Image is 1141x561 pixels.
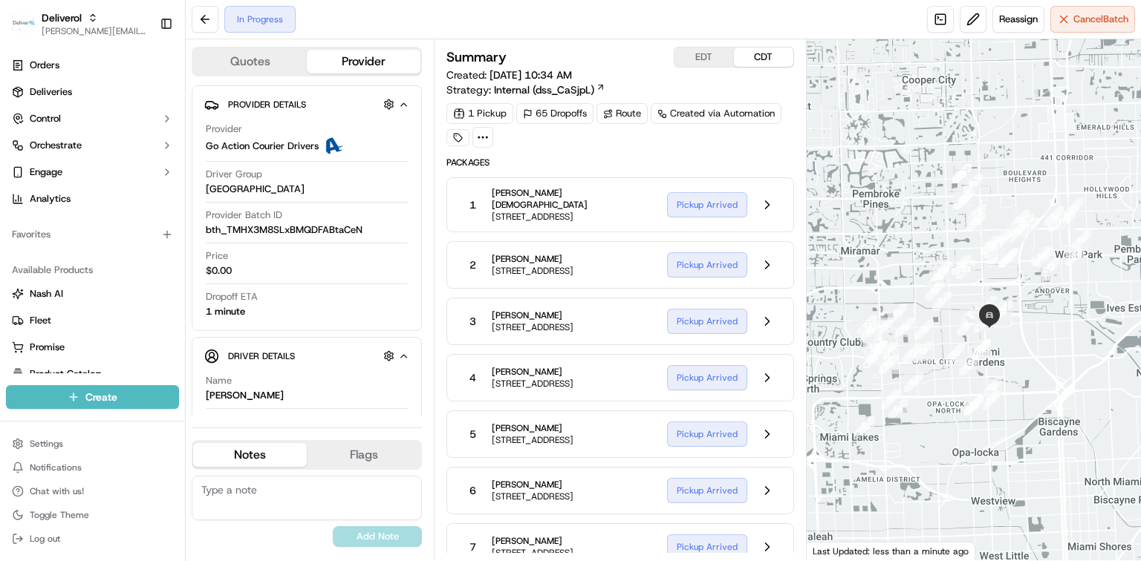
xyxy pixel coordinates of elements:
span: Orders [30,59,59,72]
span: 6 [469,483,476,498]
div: 16 [1056,211,1076,230]
div: 28 [966,212,986,232]
div: 3 [974,313,993,332]
span: Engage [30,165,62,179]
div: 54 [904,373,923,392]
div: 1 minute [206,305,245,318]
span: [STREET_ADDRESS] [492,321,573,333]
span: [DATE] [208,229,238,241]
a: Created via Automation [651,103,781,124]
div: 47 [877,342,897,361]
span: [PERSON_NAME].[PERSON_NAME] [46,229,197,241]
div: 13 [1065,246,1085,266]
a: Product Catalog [12,367,173,381]
div: 48 [868,341,888,360]
div: 62 [959,356,978,375]
button: Nash AI [6,282,179,306]
span: 3 [469,314,476,329]
span: Cancel Batch [1073,13,1128,26]
span: Notifications [30,462,82,473]
a: Internal (dss_CaSjpL) [494,82,605,97]
span: Driver Details [228,350,295,362]
span: Deliverol [42,10,82,25]
span: Promise [30,341,65,354]
span: Reassign [999,13,1038,26]
div: 11 [1034,248,1053,267]
div: 18 [1044,206,1064,226]
span: Dropoff ETA [206,290,258,304]
span: [PERSON_NAME][EMAIL_ADDRESS][PERSON_NAME][DOMAIN_NAME] [42,25,148,37]
a: 📗Knowledge Base [9,325,120,352]
div: 10 [1031,246,1050,266]
span: [STREET_ADDRESS] [492,211,655,223]
span: 5 [469,427,476,442]
div: 44 [860,321,880,341]
div: 32 [981,235,1000,255]
img: 1724597045416-56b7ee45-8013-43a0-a6f9-03cb97ddad50 [31,141,58,168]
a: Orders [6,53,179,77]
div: Favorites [6,223,179,246]
span: Settings [30,438,63,450]
p: Welcome 👋 [15,59,270,82]
div: 21 [1010,210,1030,229]
button: Log out [6,528,179,549]
span: • [200,269,205,281]
span: Created: [446,68,572,82]
button: Provider Details [204,92,409,117]
span: Log out [30,533,60,545]
span: [PERSON_NAME] [492,366,573,378]
div: 💻 [126,332,137,344]
span: [STREET_ADDRESS] [492,491,573,502]
button: CDT [734,47,793,67]
button: Promise [6,335,179,359]
div: 8 [998,249,1018,268]
div: 35 [932,261,952,280]
img: Deliverol [12,13,36,34]
div: 6 [994,301,1013,320]
div: 37 [932,292,952,311]
span: Price [206,249,228,263]
div: 36 [929,267,949,286]
span: [STREET_ADDRESS] [492,265,573,277]
button: Driver Details [204,344,409,368]
div: 25 [952,164,972,183]
div: 9 [999,248,1018,267]
div: 49 [866,341,885,360]
button: Provider [307,50,420,73]
div: 41 [874,318,894,337]
span: Toggle Theme [30,509,89,521]
span: [STREET_ADDRESS] [492,547,573,559]
div: 12 [1041,257,1060,277]
button: Chat with us! [6,481,179,502]
div: 34 [952,255,971,275]
span: [PERSON_NAME] [492,479,573,491]
a: Route [596,103,648,124]
div: 53 [903,344,922,363]
div: 56 [888,399,908,419]
div: 38 [925,281,944,301]
input: Got a question? Start typing here... [39,95,267,111]
span: • [200,229,205,241]
span: Control [30,112,61,125]
span: Provider Details [228,99,306,111]
div: 40 [895,318,914,337]
span: 4 [469,370,476,385]
div: 59 [981,390,1001,410]
div: 29 [1007,223,1026,243]
div: 23 [955,189,975,209]
button: Quotes [193,50,307,73]
img: 1736555255976-a54dd68f-1ca7-489b-9aae-adbdc363a1c4 [15,141,42,168]
div: 39 [914,320,934,339]
div: 42 [888,304,907,323]
span: Create [85,390,117,404]
span: 7 [469,539,476,554]
div: [PERSON_NAME] [206,389,284,402]
div: 65 [972,339,991,358]
button: Notes [193,443,307,467]
div: Last Updated: less than a minute ago [807,542,975,560]
a: Powered byPylon [105,367,180,378]
button: EDT [674,47,734,67]
div: 📗 [15,332,27,344]
button: Product Catalog [6,362,179,386]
